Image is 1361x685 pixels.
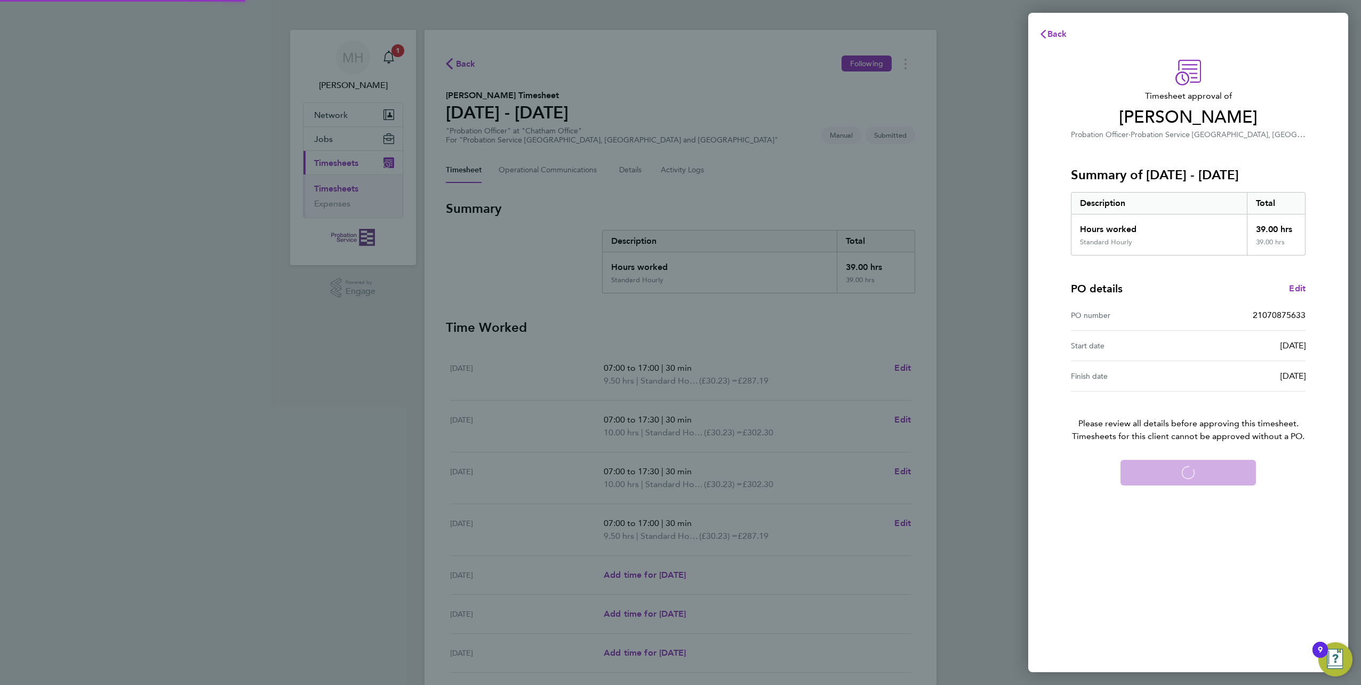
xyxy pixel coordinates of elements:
[1253,310,1306,320] span: 21070875633
[1188,370,1306,383] div: [DATE]
[1188,339,1306,352] div: [DATE]
[1071,214,1247,238] div: Hours worked
[1289,282,1306,295] a: Edit
[1128,130,1131,139] span: ·
[1247,193,1306,214] div: Total
[1247,214,1306,238] div: 39.00 hrs
[1058,430,1318,443] span: Timesheets for this client cannot be approved without a PO.
[1071,130,1128,139] span: Probation Officer
[1071,193,1247,214] div: Description
[1289,283,1306,293] span: Edit
[1247,238,1306,255] div: 39.00 hrs
[1071,166,1306,184] h3: Summary of [DATE] - [DATE]
[1071,90,1306,102] span: Timesheet approval of
[1058,392,1318,443] p: Please review all details before approving this timesheet.
[1047,29,1067,39] span: Back
[1071,370,1188,383] div: Finish date
[1318,642,1352,676] button: Open Resource Center, 9 new notifications
[1080,238,1132,246] div: Standard Hourly
[1318,650,1323,664] div: 9
[1071,192,1306,256] div: Summary of 15 - 21 Sep 2025
[1071,281,1123,296] h4: PO details
[1028,23,1078,45] button: Back
[1071,339,1188,352] div: Start date
[1071,309,1188,322] div: PO number
[1071,107,1306,128] span: [PERSON_NAME]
